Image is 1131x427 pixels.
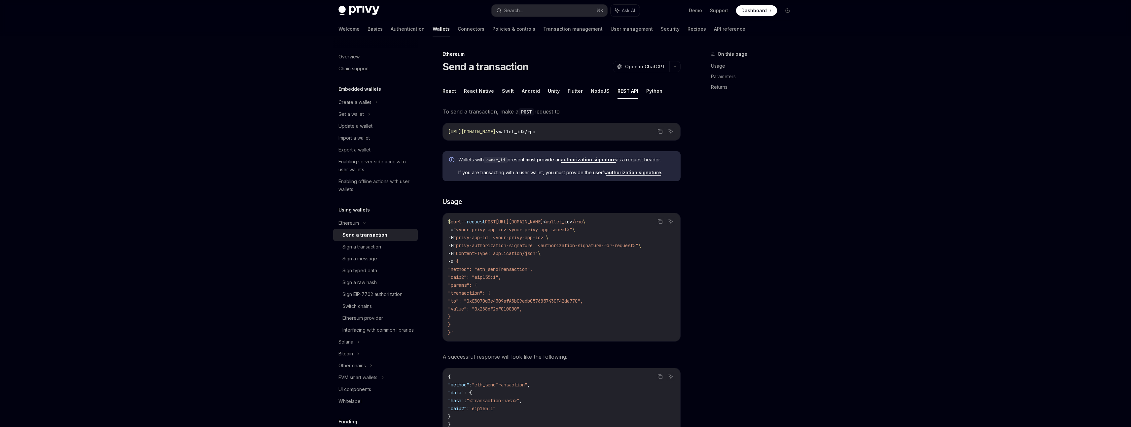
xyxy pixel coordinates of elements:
div: Sign a raw hash [342,279,377,286]
span: Open in ChatGPT [625,63,665,70]
a: Wallets [433,21,450,37]
span: \ [538,250,541,256]
span: wallet_i [546,219,567,225]
span: $ [448,219,451,225]
button: React Native [464,83,494,99]
a: Sign typed data [333,265,418,277]
a: UI components [333,383,418,395]
div: Sign EIP-7702 authorization [342,290,403,298]
span: -d [448,258,453,264]
button: Unity [548,83,560,99]
a: Sign a transaction [333,241,418,253]
span: d [567,219,570,225]
a: Returns [711,82,798,92]
a: Demo [689,7,702,14]
span: -H [448,235,453,241]
a: Sign a raw hash [333,277,418,288]
button: React [442,83,456,99]
h1: Send a transaction [442,61,529,73]
span: ⌘ K [596,8,603,13]
span: : [467,406,469,411]
div: Send a transaction [342,231,387,239]
span: < [543,219,546,225]
span: "caip2": "eip155:1", [448,274,501,280]
button: Ask AI [666,127,675,136]
div: Enabling offline actions with user wallets [338,178,414,193]
span: : [469,382,472,388]
button: Ask AI [611,5,640,16]
span: [URL][DOMAIN_NAME] [448,129,496,135]
button: Copy the contents from the code block [656,127,664,136]
span: > [570,219,572,225]
a: Overview [333,51,418,63]
span: Dashboard [741,7,767,14]
button: Ask AI [666,372,675,381]
a: Update a wallet [333,120,418,132]
span: "value": "0x2386F26FC10000", [448,306,522,312]
a: Parameters [711,71,798,82]
span: On this page [718,50,747,58]
span: Ask AI [622,7,635,14]
a: Authentication [391,21,425,37]
div: Ethereum provider [342,314,383,322]
div: Interfacing with common libraries [342,326,414,334]
div: Create a wallet [338,98,371,106]
span: curl [451,219,461,225]
div: Import a wallet [338,134,370,142]
a: Whitelabel [333,395,418,407]
span: , [519,398,522,404]
span: "<your-privy-app-id>:<your-privy-app-secret>" [453,227,572,233]
span: } [448,314,451,320]
span: "data" [448,390,464,396]
span: , [527,382,530,388]
span: "transaction": { [448,290,490,296]
span: --request [461,219,485,225]
div: Search... [504,7,523,15]
span: { [448,374,451,380]
div: Bitcoin [338,350,353,358]
button: Ask AI [666,217,675,226]
a: Dashboard [736,5,777,16]
button: Open in ChatGPT [613,61,669,72]
a: Ethereum provider [333,312,418,324]
a: Sign EIP-7702 authorization [333,288,418,300]
span: } [448,413,451,419]
span: "hash" [448,398,464,404]
span: 'Content-Type: application/json' [453,250,538,256]
span: [URL][DOMAIN_NAME] [496,219,543,225]
span: \ [572,227,575,233]
a: Support [710,7,728,14]
h5: Using wallets [338,206,370,214]
div: Update a wallet [338,122,372,130]
span: <wallet_id>/rpc [496,129,535,135]
span: : [464,398,467,404]
span: \ [638,243,641,248]
div: Chain support [338,65,369,73]
span: -u [448,227,453,233]
button: Copy the contents from the code block [656,217,664,226]
a: Switch chains [333,300,418,312]
div: Export a wallet [338,146,371,154]
a: Security [661,21,680,37]
span: \ [583,219,585,225]
span: }' [448,330,453,336]
h5: Embedded wallets [338,85,381,93]
div: Whitelabel [338,397,362,405]
span: "method" [448,382,469,388]
span: -H [448,243,453,248]
span: "eip155:1" [469,406,496,411]
div: Enabling server-side access to user wallets [338,158,414,174]
a: authorization signature [606,170,661,176]
span: Usage [442,197,462,206]
code: POST [518,108,534,115]
code: owner_id [484,157,508,163]
div: Sign a message [342,255,377,263]
span: "params": { [448,282,477,288]
a: Usage [711,61,798,71]
button: Android [522,83,540,99]
button: Python [646,83,662,99]
div: Ethereum [442,51,681,57]
a: authorization signature [561,157,616,163]
span: /rpc [572,219,583,225]
a: Welcome [338,21,360,37]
